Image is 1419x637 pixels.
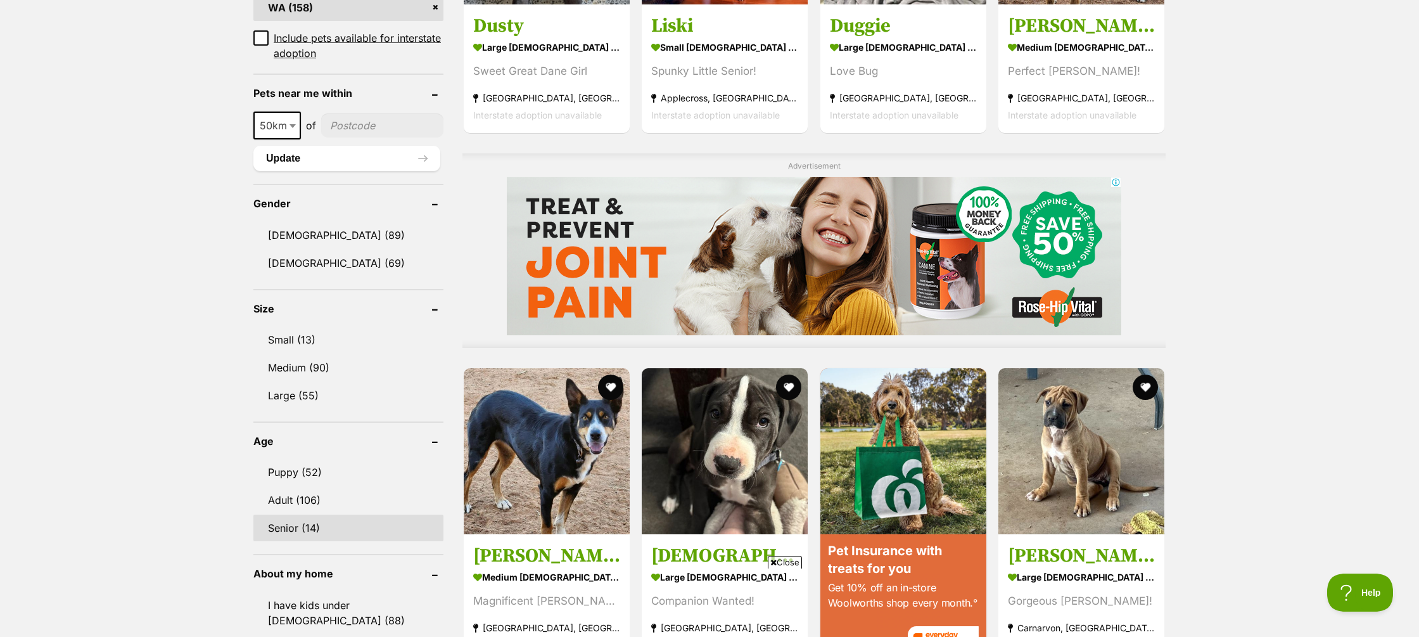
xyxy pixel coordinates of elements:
[1008,619,1155,636] strong: Carnarvon, [GEOGRAPHIC_DATA]
[820,4,986,133] a: Duggie large [DEMOGRAPHIC_DATA] Dog Love Bug [GEOGRAPHIC_DATA], [GEOGRAPHIC_DATA] Interstate adop...
[473,14,620,38] h3: Dusty
[464,368,630,534] img: Maizey - Border Collie x Mixed breed Dog
[253,382,443,409] a: Large (55)
[830,63,977,80] div: Love Bug
[462,153,1166,348] div: Advertisement
[253,303,443,314] header: Size
[642,368,808,534] img: Indianna - Mixed breed Dog
[253,354,443,381] a: Medium (90)
[473,619,620,636] strong: [GEOGRAPHIC_DATA], [GEOGRAPHIC_DATA]
[830,38,977,56] strong: large [DEMOGRAPHIC_DATA] Dog
[253,487,443,513] a: Adult (106)
[507,177,1121,335] iframe: Advertisement
[830,110,958,120] span: Interstate adoption unavailable
[598,375,623,400] button: favourite
[1008,592,1155,609] div: Gorgeous [PERSON_NAME]!
[1008,89,1155,106] strong: [GEOGRAPHIC_DATA], [GEOGRAPHIC_DATA]
[642,4,808,133] a: Liski small [DEMOGRAPHIC_DATA] Dog Spunky Little Senior! Applecross, [GEOGRAPHIC_DATA] Interstate...
[253,435,443,447] header: Age
[1008,38,1155,56] strong: medium [DEMOGRAPHIC_DATA] Dog
[830,89,977,106] strong: [GEOGRAPHIC_DATA], [GEOGRAPHIC_DATA]
[479,574,940,631] iframe: Advertisement
[830,14,977,38] h3: Duggie
[253,250,443,276] a: [DEMOGRAPHIC_DATA] (69)
[473,567,620,586] strong: medium [DEMOGRAPHIC_DATA] Dog
[253,592,443,634] a: I have kids under [DEMOGRAPHIC_DATA] (88)
[253,568,443,579] header: About my home
[253,146,440,171] button: Update
[651,38,798,56] strong: small [DEMOGRAPHIC_DATA] Dog
[1008,63,1155,80] div: Perfect [PERSON_NAME]!
[274,30,443,61] span: Include pets available for interstate adoption
[1008,14,1155,38] h3: [PERSON_NAME]
[473,63,620,80] div: Sweet Great Dane Girl
[651,14,798,38] h3: Liski
[306,118,316,133] span: of
[253,515,443,541] a: Senior (14)
[253,87,443,99] header: Pets near me within
[321,113,443,138] input: postcode
[253,198,443,209] header: Gender
[253,222,443,248] a: [DEMOGRAPHIC_DATA] (89)
[1133,375,1158,400] button: favourite
[651,63,798,80] div: Spunky Little Senior!
[998,4,1164,133] a: [PERSON_NAME] medium [DEMOGRAPHIC_DATA] Dog Perfect [PERSON_NAME]! [GEOGRAPHIC_DATA], [GEOGRAPHIC...
[255,117,300,134] span: 50km
[777,375,802,400] button: favourite
[473,592,620,609] div: Magnificent [PERSON_NAME]!
[253,30,443,61] a: Include pets available for interstate adoption
[1327,574,1394,612] iframe: Help Scout Beacon - Open
[253,459,443,486] a: Puppy (52)
[473,38,620,56] strong: large [DEMOGRAPHIC_DATA] Dog
[464,4,630,133] a: Dusty large [DEMOGRAPHIC_DATA] Dog Sweet Great Dane Girl [GEOGRAPHIC_DATA], [GEOGRAPHIC_DATA] Int...
[253,326,443,353] a: Small (13)
[473,89,620,106] strong: [GEOGRAPHIC_DATA], [GEOGRAPHIC_DATA]
[473,110,602,120] span: Interstate adoption unavailable
[768,556,802,569] span: Close
[253,112,301,139] span: 50km
[1008,110,1136,120] span: Interstate adoption unavailable
[1008,543,1155,567] h3: [PERSON_NAME]
[651,89,798,106] strong: Applecross, [GEOGRAPHIC_DATA]
[998,368,1164,534] img: Goldie - Mixed breed Dog
[1008,567,1155,586] strong: large [DEMOGRAPHIC_DATA] Dog
[651,543,798,567] h3: [DEMOGRAPHIC_DATA]
[473,543,620,567] h3: [PERSON_NAME]
[651,110,780,120] span: Interstate adoption unavailable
